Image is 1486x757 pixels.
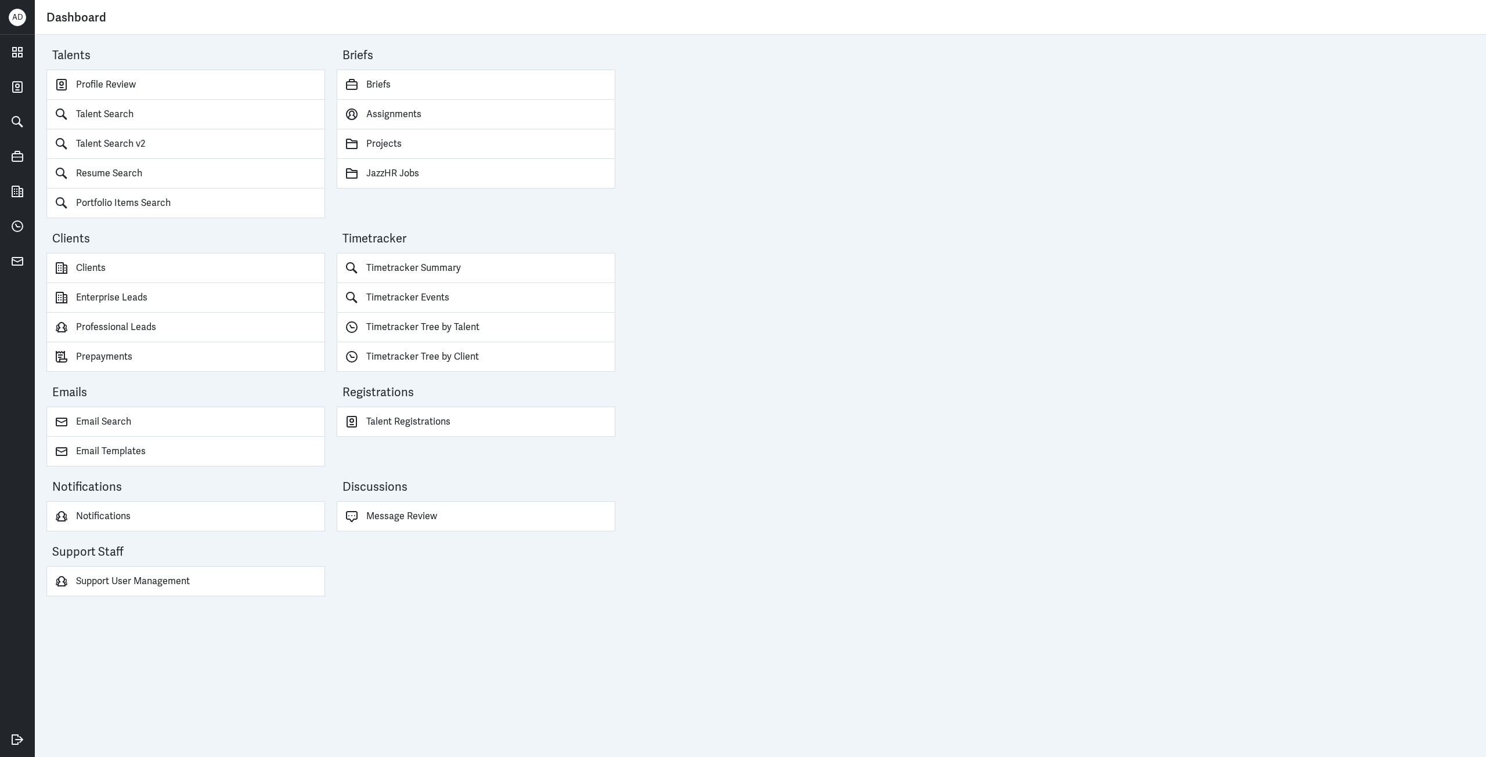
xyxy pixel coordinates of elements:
[46,313,325,342] a: Professional Leads
[52,543,325,566] div: Support Staff
[46,129,325,159] a: Talent Search v2
[337,159,615,189] a: JazzHR Jobs
[46,501,325,531] a: Notifications
[337,407,615,437] a: Talent Registrations
[52,383,325,407] div: Emails
[46,407,325,437] a: Email Search
[342,230,615,253] div: Timetracker
[342,478,615,501] div: Discussions
[337,501,615,531] a: Message Review
[52,478,325,501] div: Notifications
[46,437,325,466] a: Email Templates
[337,253,615,283] a: Timetracker Summary
[342,46,615,70] div: Briefs
[46,159,325,189] a: Resume Search
[46,100,325,129] a: Talent Search
[337,100,615,129] a: Assignments
[46,70,325,100] a: Profile Review
[337,283,615,313] a: Timetracker Events
[337,313,615,342] a: Timetracker Tree by Talent
[46,6,1474,28] div: Dashboard
[46,342,325,372] a: Prepayments
[46,566,325,596] a: Support User Management
[52,46,325,70] div: Talents
[337,70,615,100] a: Briefs
[342,383,615,407] div: Registrations
[46,189,325,218] a: Portfolio Items Search
[337,129,615,159] a: Projects
[9,9,26,26] div: AD
[337,342,615,372] a: Timetracker Tree by Client
[46,253,325,283] a: Clients
[52,230,325,253] div: Clients
[46,283,325,313] a: Enterprise Leads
